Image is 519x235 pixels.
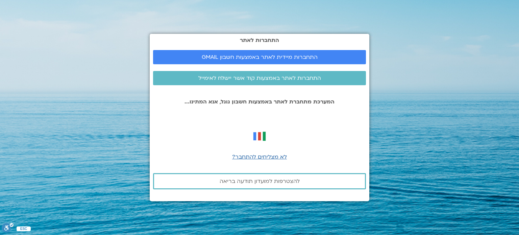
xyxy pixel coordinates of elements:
[220,178,300,184] span: להצטרפות למועדון תודעה בריאה
[153,173,366,189] a: להצטרפות למועדון תודעה בריאה
[153,71,366,85] a: התחברות לאתר באמצעות קוד אשר יישלח לאימייל
[153,37,366,43] h2: התחברות לאתר
[198,75,321,81] span: התחברות לאתר באמצעות קוד אשר יישלח לאימייל
[232,153,287,161] a: לא מצליחים להתחבר?
[202,54,318,60] span: התחברות מיידית לאתר באמצעות חשבון GMAIL
[153,50,366,64] a: התחברות מיידית לאתר באמצעות חשבון GMAIL
[153,99,366,105] p: המערכת מתחברת לאתר באמצעות חשבון גוגל, אנא המתינו...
